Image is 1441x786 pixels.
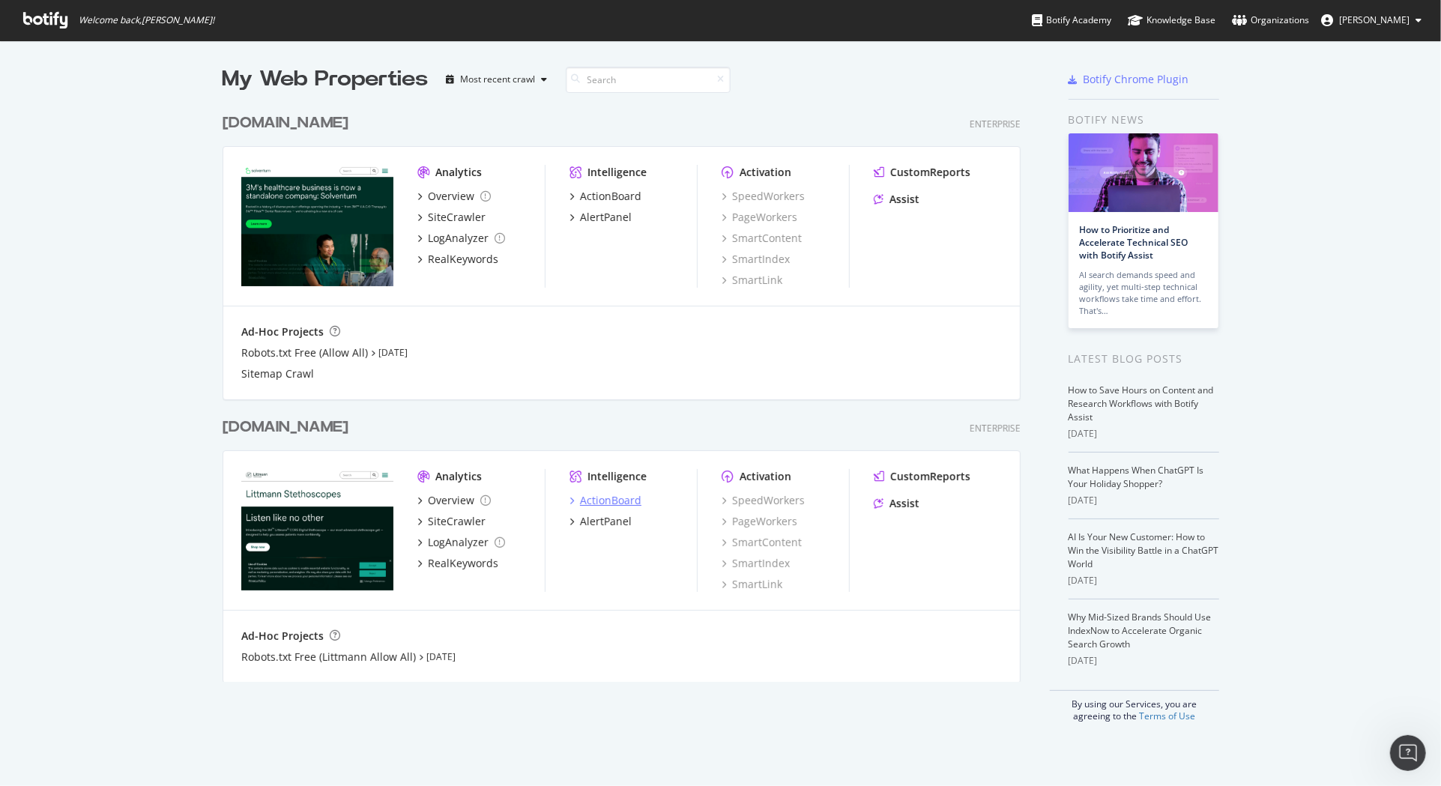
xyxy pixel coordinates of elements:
a: SpeedWorkers [722,189,805,204]
a: AlertPanel [570,514,632,529]
div: Analytics [435,165,482,180]
span: Serena Steward [1339,13,1410,26]
a: SpeedWorkers [722,493,805,508]
div: [DOMAIN_NAME] [223,112,348,134]
a: RealKeywords [417,556,498,571]
div: LogAnalyzer [428,535,489,550]
div: My Web Properties [223,64,429,94]
a: SiteCrawler [417,514,486,529]
div: ActionBoard [580,493,641,508]
div: [DATE] [1069,494,1219,507]
a: Assist [874,192,919,207]
a: Overview [417,493,491,508]
div: Organizations [1232,13,1309,28]
iframe: Intercom live chat [1390,735,1426,771]
input: Search [566,67,731,93]
a: LogAnalyzer [417,535,505,550]
a: PageWorkers [722,514,797,529]
div: AI search demands speed and agility, yet multi-step technical workflows take time and effort. Tha... [1080,269,1207,317]
div: AlertPanel [580,210,632,225]
button: Most recent crawl [441,67,554,91]
a: LogAnalyzer [417,231,505,246]
a: SmartIndex [722,556,790,571]
a: Robots.txt Free (Littmann Allow All) [241,650,416,665]
img: www.littmann.com [241,469,393,590]
a: RealKeywords [417,252,498,267]
a: Sitemap Crawl [241,366,314,381]
a: ActionBoard [570,493,641,508]
a: What Happens When ChatGPT Is Your Holiday Shopper? [1069,464,1204,490]
div: Botify Chrome Plugin [1084,72,1189,87]
div: SiteCrawler [428,514,486,529]
a: Terms of Use [1139,710,1195,722]
a: ActionBoard [570,189,641,204]
div: RealKeywords [428,252,498,267]
img: solventum.com [241,165,393,286]
a: CustomReports [874,469,970,484]
span: Welcome back, [PERSON_NAME] ! [79,14,214,26]
a: Assist [874,496,919,511]
div: Latest Blog Posts [1069,351,1219,367]
div: Activation [740,165,791,180]
a: SiteCrawler [417,210,486,225]
div: Ad-Hoc Projects [241,629,324,644]
div: [DATE] [1069,574,1219,587]
div: SiteCrawler [428,210,486,225]
a: Botify Chrome Plugin [1069,72,1189,87]
a: [DOMAIN_NAME] [223,112,354,134]
a: SmartLink [722,273,782,288]
a: SmartContent [722,231,802,246]
a: Overview [417,189,491,204]
div: [DATE] [1069,654,1219,668]
div: grid [223,94,1033,682]
div: [DATE] [1069,427,1219,441]
div: ActionBoard [580,189,641,204]
a: SmartContent [722,535,802,550]
div: Assist [889,496,919,511]
div: Botify Academy [1032,13,1111,28]
a: SmartLink [722,577,782,592]
div: Overview [428,189,474,204]
div: LogAnalyzer [428,231,489,246]
a: PageWorkers [722,210,797,225]
button: [PERSON_NAME] [1309,8,1434,32]
div: Overview [428,493,474,508]
div: Activation [740,469,791,484]
div: Knowledge Base [1128,13,1215,28]
a: SmartIndex [722,252,790,267]
div: Analytics [435,469,482,484]
div: CustomReports [890,469,970,484]
div: RealKeywords [428,556,498,571]
a: Why Mid-Sized Brands Should Use IndexNow to Accelerate Organic Search Growth [1069,611,1212,650]
a: AlertPanel [570,210,632,225]
a: [DATE] [378,346,408,359]
div: CustomReports [890,165,970,180]
div: Ad-Hoc Projects [241,324,324,339]
a: [DOMAIN_NAME] [223,417,354,438]
div: Enterprise [970,118,1021,130]
a: Robots.txt Free (Allow All) [241,345,368,360]
a: How to Prioritize and Accelerate Technical SEO with Botify Assist [1080,223,1188,262]
div: AlertPanel [580,514,632,529]
div: Botify news [1069,112,1219,128]
div: By using our Services, you are agreeing to the [1050,690,1219,722]
div: Intelligence [587,165,647,180]
img: How to Prioritize and Accelerate Technical SEO with Botify Assist [1069,133,1218,212]
a: How to Save Hours on Content and Research Workflows with Botify Assist [1069,384,1214,423]
a: [DATE] [426,650,456,663]
a: CustomReports [874,165,970,180]
div: Assist [889,192,919,207]
div: Intelligence [587,469,647,484]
